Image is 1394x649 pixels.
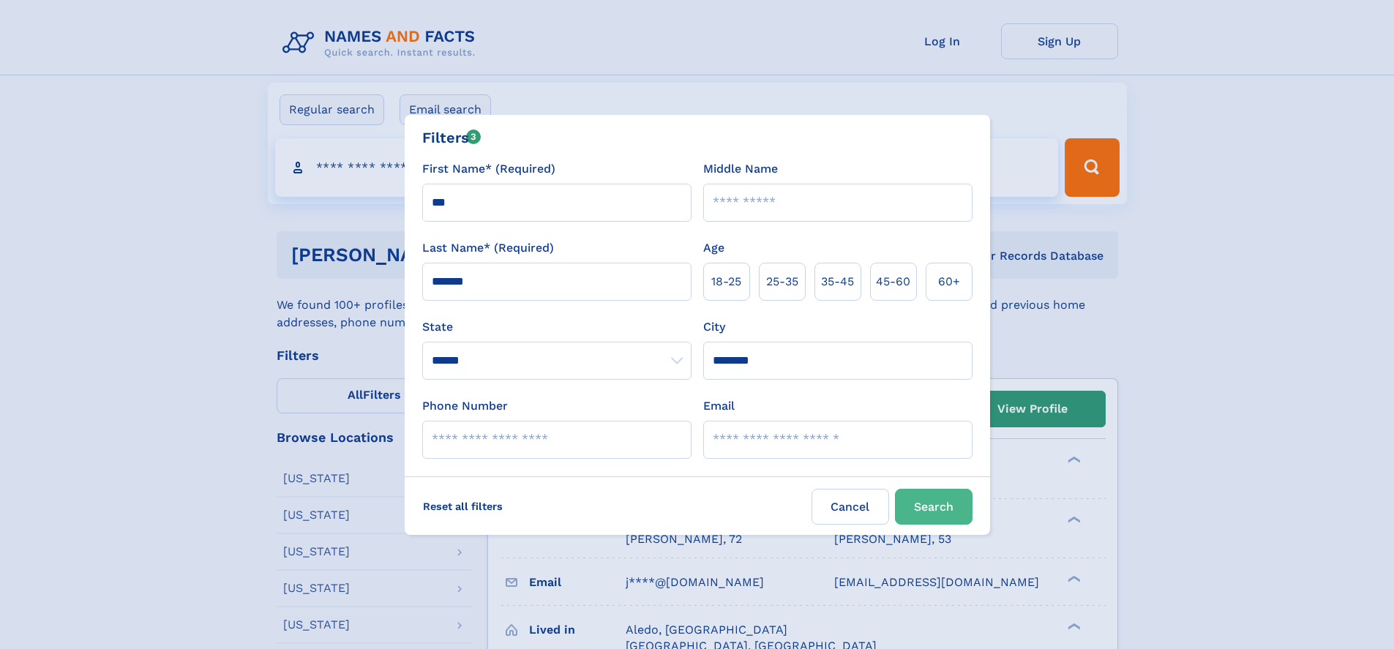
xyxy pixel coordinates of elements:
label: State [422,318,692,336]
label: City [703,318,725,336]
span: 18‑25 [711,273,741,290]
span: 45‑60 [876,273,910,290]
label: First Name* (Required) [422,160,555,178]
label: Email [703,397,735,415]
label: Cancel [812,489,889,525]
span: 25‑35 [766,273,798,290]
label: Phone Number [422,397,508,415]
label: Age [703,239,724,257]
div: Filters [422,127,481,149]
span: 60+ [938,273,960,290]
button: Search [895,489,973,525]
span: 35‑45 [821,273,854,290]
label: Middle Name [703,160,778,178]
label: Last Name* (Required) [422,239,554,257]
label: Reset all filters [413,489,512,524]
